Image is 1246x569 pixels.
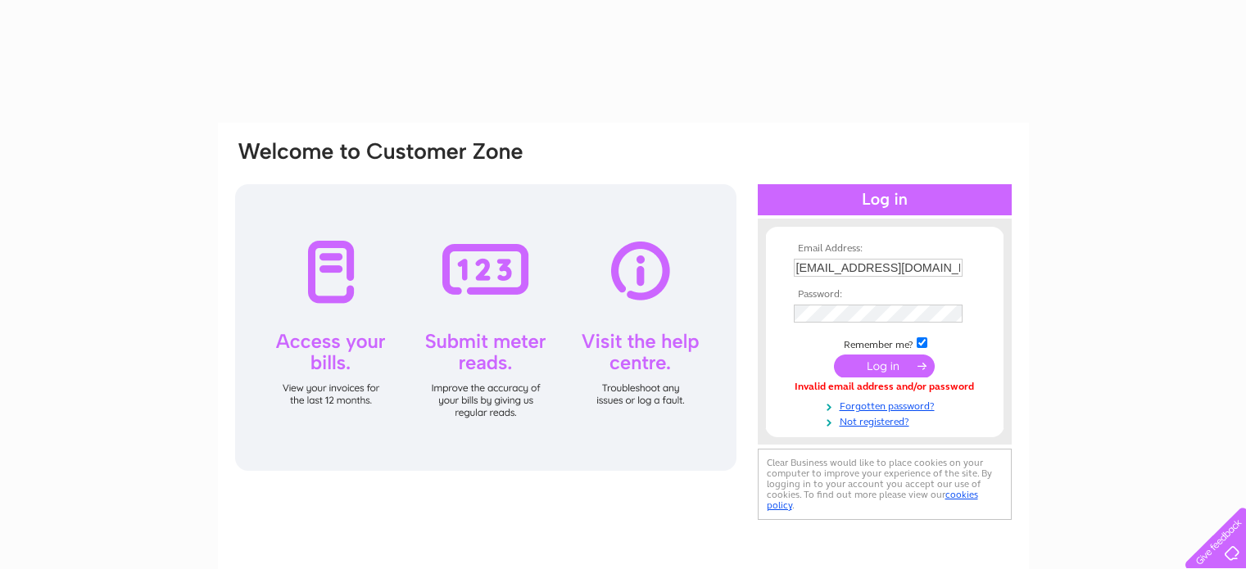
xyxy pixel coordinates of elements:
[790,289,980,300] th: Password:
[790,335,980,351] td: Remember me?
[834,354,935,377] input: Submit
[767,489,978,511] a: cookies policy
[794,382,976,393] div: Invalid email address and/or password
[794,413,980,428] a: Not registered?
[758,449,1012,520] div: Clear Business would like to place cookies on your computer to improve your experience of the sit...
[794,397,980,413] a: Forgotten password?
[790,243,980,255] th: Email Address:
